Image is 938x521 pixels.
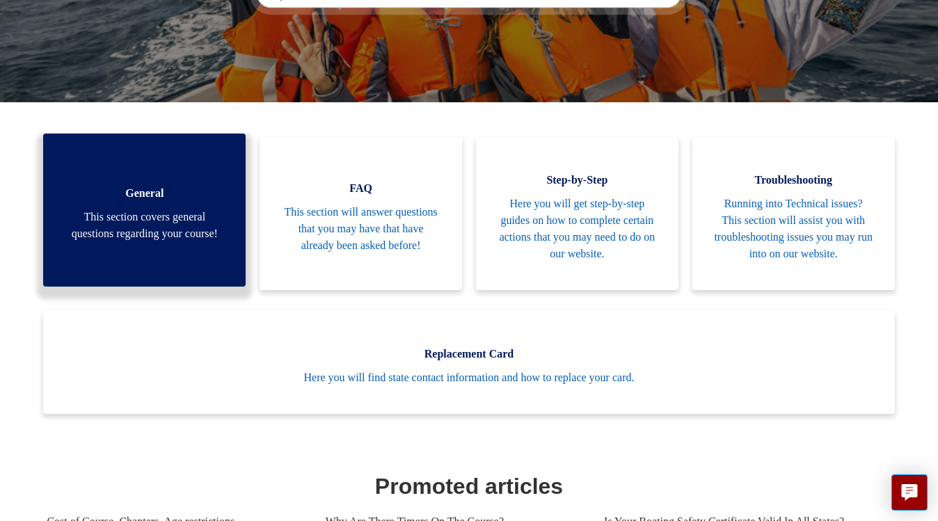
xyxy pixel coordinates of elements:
[476,137,678,290] a: Step-by-Step Here you will get step-by-step guides on how to complete certain actions that you ma...
[713,195,874,262] span: Running into Technical issues? This section will assist you with troubleshooting issues you may r...
[43,134,246,287] a: General This section covers general questions regarding your course!
[64,346,873,362] span: Replacement Card
[280,204,441,254] span: This section will answer questions that you may have that have already been asked before!
[497,172,658,189] span: Step-by-Step
[497,195,658,262] span: Here you will get step-by-step guides on how to complete certain actions that you may need to do ...
[713,172,874,189] span: Troubleshooting
[43,311,894,414] a: Replacement Card Here you will find state contact information and how to replace your card.
[64,185,225,202] span: General
[47,470,891,503] h1: Promoted articles
[692,137,895,290] a: Troubleshooting Running into Technical issues? This section will assist you with troubleshooting ...
[64,209,225,242] span: This section covers general questions regarding your course!
[64,369,873,386] span: Here you will find state contact information and how to replace your card.
[260,137,462,290] a: FAQ This section will answer questions that you may have that have already been asked before!
[280,180,441,197] span: FAQ
[891,474,928,511] button: Live chat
